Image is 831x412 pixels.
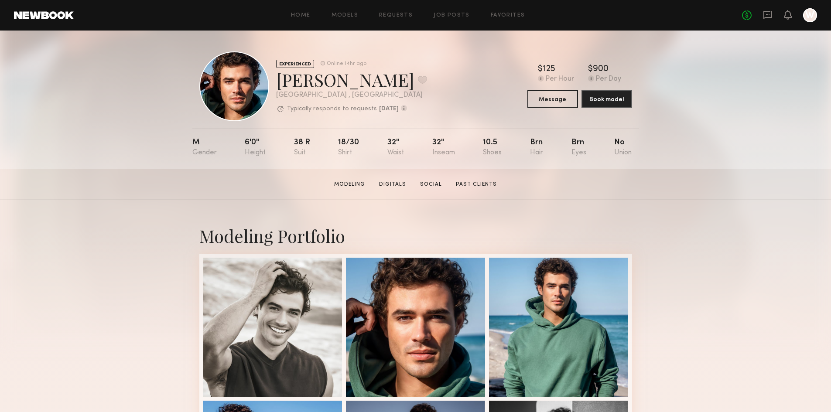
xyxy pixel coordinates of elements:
a: Job Posts [434,13,470,18]
div: 32" [432,139,455,157]
div: Per Hour [546,75,574,83]
div: Online 14hr ago [327,61,366,67]
a: Modeling [331,180,369,188]
div: Brn [571,139,586,157]
div: $ [588,65,593,74]
a: Digitals [376,180,410,188]
div: 38 r [294,139,310,157]
div: 18/30 [338,139,359,157]
div: EXPERIENCED [276,60,314,68]
div: 900 [593,65,609,74]
div: Modeling Portfolio [199,224,632,247]
div: $ [538,65,543,74]
div: [PERSON_NAME] [276,68,427,91]
a: W [803,8,817,22]
a: Models [332,13,358,18]
button: Book model [581,90,632,108]
a: Home [291,13,311,18]
div: Per Day [596,75,621,83]
div: 32" [387,139,404,157]
a: Past Clients [452,180,500,188]
a: Favorites [491,13,525,18]
div: 10.5 [483,139,502,157]
div: M [192,139,217,157]
p: Typically responds to requests [287,106,377,112]
div: No [614,139,632,157]
a: Requests [379,13,413,18]
div: Brn [530,139,543,157]
div: [GEOGRAPHIC_DATA] , [GEOGRAPHIC_DATA] [276,92,427,99]
b: [DATE] [379,106,399,112]
button: Message [527,90,578,108]
div: 125 [543,65,555,74]
a: Social [417,180,445,188]
div: 6'0" [245,139,266,157]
